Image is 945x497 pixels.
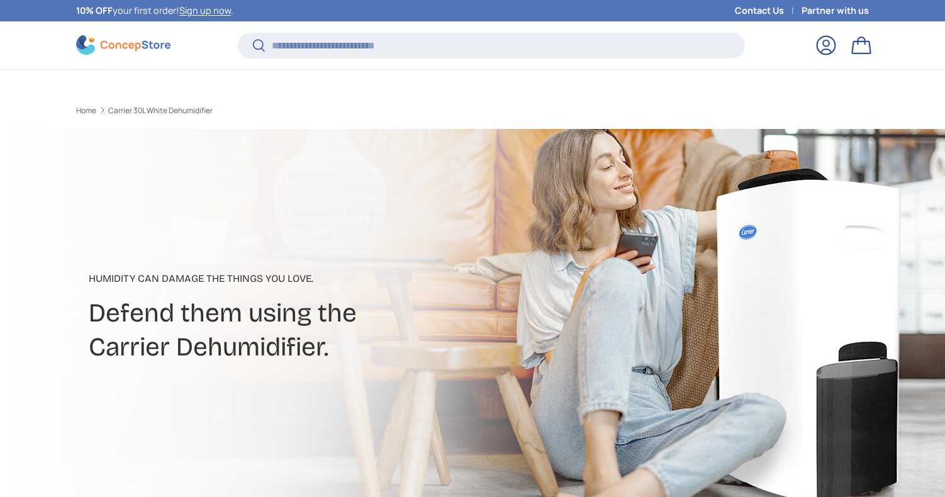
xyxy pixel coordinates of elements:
[89,271,572,286] p: Humidity can damage the things you love.
[89,296,572,364] h2: Defend them using the Carrier Dehumidifier.
[76,105,496,116] nav: Breadcrumbs
[735,4,802,18] a: Contact Us
[179,4,231,16] a: Sign up now
[76,35,171,55] img: ConcepStore
[76,4,113,16] strong: 10% OFF
[76,4,233,18] p: your first order! .
[802,4,869,18] a: Partner with us
[76,107,96,114] a: Home
[108,107,213,114] a: Carrier 30L White Dehumidifier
